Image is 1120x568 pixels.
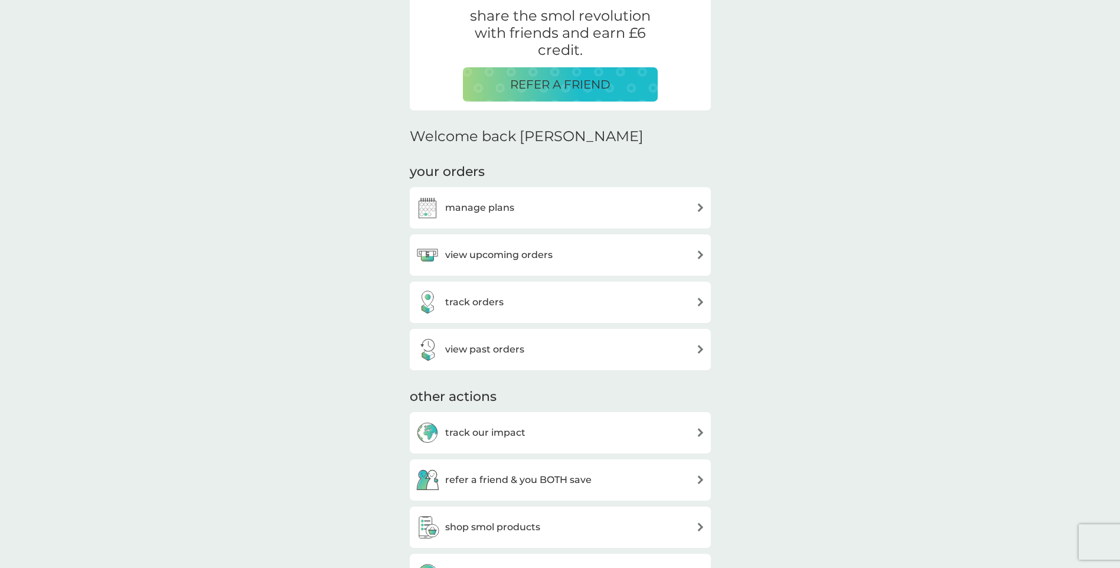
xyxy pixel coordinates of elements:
h3: view past orders [445,342,524,357]
h3: your orders [410,163,485,181]
h3: manage plans [445,200,514,216]
h3: other actions [410,388,497,406]
img: arrow right [696,298,705,306]
button: REFER A FRIEND [463,67,658,102]
img: arrow right [696,475,705,484]
p: REFER A FRIEND [510,75,610,94]
img: arrow right [696,523,705,531]
img: arrow right [696,250,705,259]
h3: track orders [445,295,504,310]
img: arrow right [696,345,705,354]
p: share the smol revolution with friends and earn £6 credit. [463,8,658,58]
h3: track our impact [445,425,525,440]
img: arrow right [696,428,705,437]
h3: view upcoming orders [445,247,553,263]
h2: Welcome back [PERSON_NAME] [410,128,644,145]
h3: refer a friend & you BOTH save [445,472,592,488]
h3: shop smol products [445,520,540,535]
img: arrow right [696,203,705,212]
